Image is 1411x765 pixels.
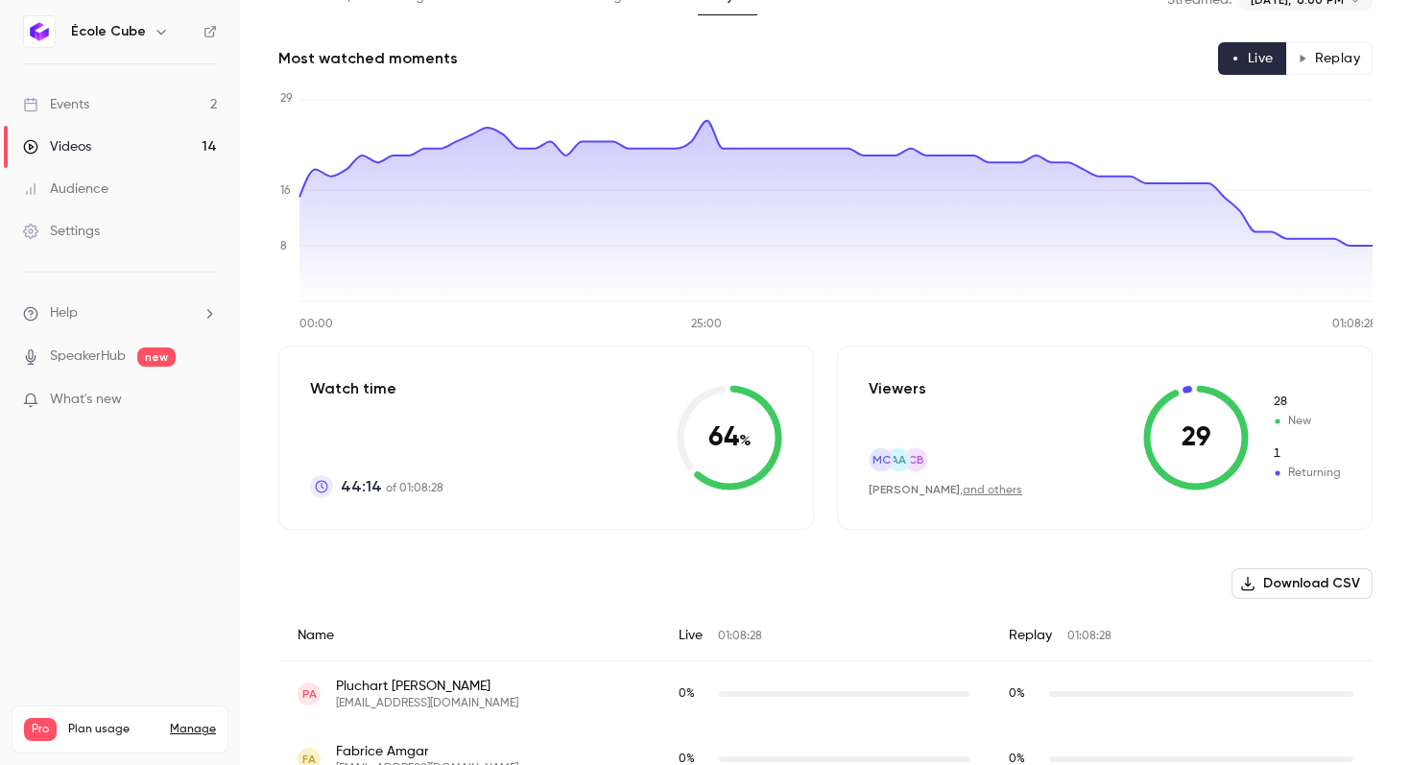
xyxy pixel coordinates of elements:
div: Events [23,95,89,114]
span: [EMAIL_ADDRESS][DOMAIN_NAME] [336,696,518,711]
span: Help [50,303,78,323]
tspan: 01:08:28 [1332,319,1376,330]
span: Live watch time [679,685,709,703]
span: [PERSON_NAME] [869,483,960,496]
span: Replay watch time [1009,685,1040,703]
tspan: 8 [280,241,287,252]
span: Returning [1272,465,1341,482]
span: 01:08:28 [1067,631,1112,642]
button: Live [1218,42,1286,75]
span: AA [891,451,906,468]
span: 44:14 [341,475,382,498]
iframe: Noticeable Trigger [194,392,217,409]
div: Live [659,610,990,661]
span: PA [302,685,317,703]
p: Watch time [310,377,443,400]
button: Replay [1285,42,1373,75]
div: , [869,482,1022,498]
div: Name [278,610,659,661]
tspan: 25:00 [691,319,722,330]
span: Returning [1272,445,1341,463]
span: 01:08:28 [718,631,762,642]
span: Pluchart [PERSON_NAME] [336,677,518,696]
div: Audience [23,179,108,199]
span: Plan usage [68,722,158,737]
a: Manage [170,722,216,737]
span: 0 % [679,688,695,700]
a: SpeakerHub [50,347,126,367]
span: 0 % [1009,688,1025,700]
span: 0 % [1009,753,1025,765]
tspan: 16 [280,185,291,197]
span: What's new [50,390,122,410]
div: Settings [23,222,100,241]
div: Videos [23,137,91,156]
span: CB [908,451,924,468]
div: Replay [990,610,1373,661]
p: Viewers [869,377,926,400]
span: new [137,347,176,367]
img: École Cube [24,16,55,47]
a: and others [963,485,1022,496]
span: New [1272,413,1341,430]
tspan: 29 [280,93,293,105]
h2: Most watched moments [278,47,458,70]
li: help-dropdown-opener [23,303,217,323]
span: MC [873,451,891,468]
span: Pro [24,718,57,741]
span: Fabrice Amgar [336,742,518,761]
h6: École Cube [71,22,146,41]
span: New [1272,394,1341,411]
p: of 01:08:28 [341,475,443,498]
tspan: 00:00 [299,319,333,330]
span: 0 % [679,753,695,765]
button: Download CSV [1232,568,1373,599]
div: pluchartalain6@gmail.com [278,661,1373,728]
